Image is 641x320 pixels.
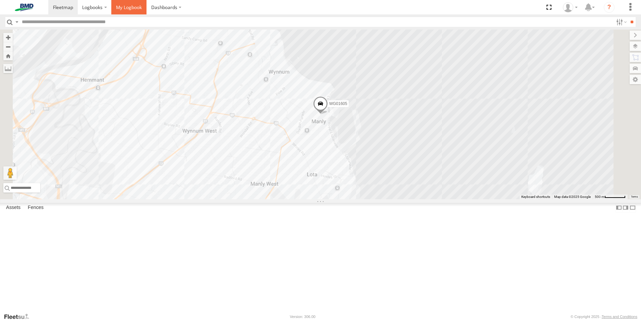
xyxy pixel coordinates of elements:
label: Fences [24,203,47,212]
button: Zoom in [3,33,13,42]
div: © Copyright 2025 - [571,315,637,319]
a: Visit our Website [4,313,35,320]
span: 500 m [595,195,604,199]
button: Keyboard shortcuts [521,195,550,199]
a: Terms (opens in new tab) [631,196,638,198]
label: Map Settings [630,75,641,84]
div: Version: 306.00 [290,315,315,319]
i: ? [604,2,615,13]
span: Map data ©2025 Google [554,195,591,199]
div: Brendan Hannan [561,2,580,12]
label: Assets [3,203,24,212]
button: Map scale: 500 m per 59 pixels [593,195,628,199]
span: WG01605 [329,101,347,106]
label: Search Filter Options [614,17,628,27]
button: Zoom out [3,42,13,51]
button: Drag Pegman onto the map to open Street View [3,166,17,180]
button: Zoom Home [3,51,13,60]
label: Dock Summary Table to the Left [616,203,622,213]
label: Dock Summary Table to the Right [622,203,629,213]
label: Measure [3,64,13,73]
label: Hide Summary Table [629,203,636,213]
a: Terms and Conditions [602,315,637,319]
label: Search Query [14,17,19,27]
img: bmd-logo.svg [7,4,42,11]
